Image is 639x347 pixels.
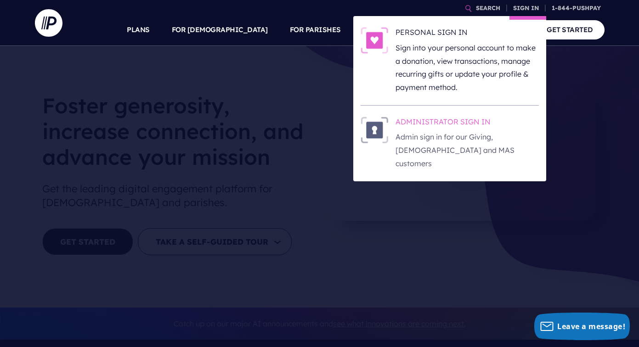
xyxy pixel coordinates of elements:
a: FOR [DEMOGRAPHIC_DATA] [172,14,268,46]
p: Sign into your personal account to make a donation, view transactions, manage recurring gifts or ... [396,41,539,94]
img: PERSONAL SIGN IN - Illustration [361,27,388,54]
button: Leave a message! [534,313,630,340]
a: PERSONAL SIGN IN - Illustration PERSONAL SIGN IN Sign into your personal account to make a donati... [361,27,539,94]
h6: PERSONAL SIGN IN [396,27,539,41]
a: GET STARTED [535,20,605,39]
a: COMPANY [480,14,514,46]
p: Admin sign in for our Giving, [DEMOGRAPHIC_DATA] and MAS customers [396,130,539,170]
a: EXPLORE [425,14,458,46]
a: PLANS [127,14,150,46]
img: ADMINISTRATOR SIGN IN - Illustration [361,117,388,143]
a: SOLUTIONS [363,14,404,46]
a: ADMINISTRATOR SIGN IN - Illustration ADMINISTRATOR SIGN IN Admin sign in for our Giving, [DEMOGRA... [361,117,539,170]
span: Leave a message! [557,321,625,331]
h6: ADMINISTRATOR SIGN IN [396,117,539,130]
a: FOR PARISHES [290,14,341,46]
